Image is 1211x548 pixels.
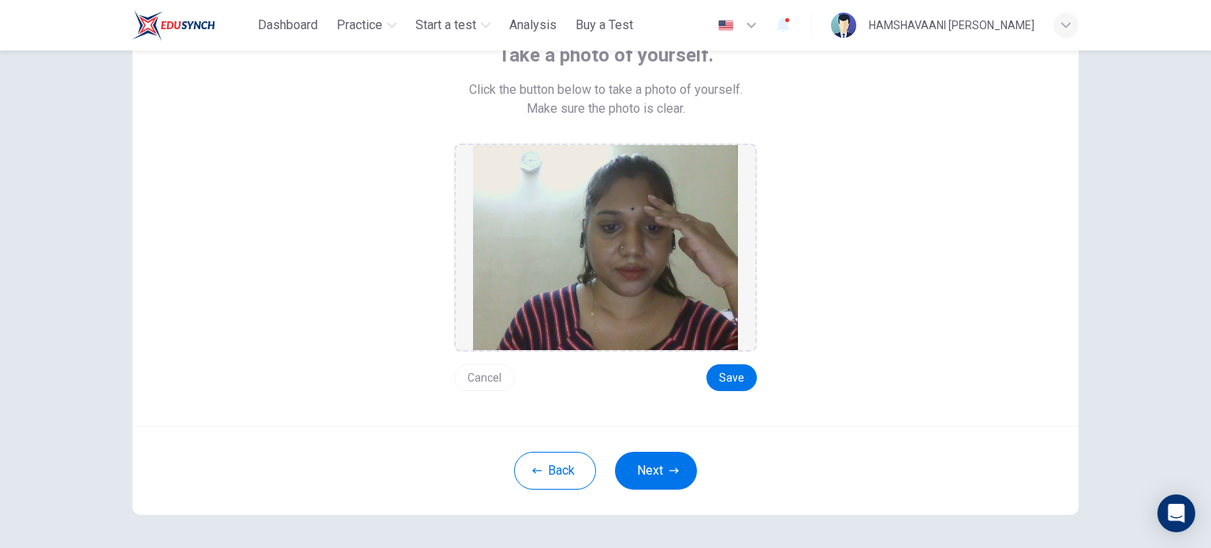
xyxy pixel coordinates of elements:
[454,364,515,391] button: Cancel
[831,13,856,38] img: Profile picture
[514,452,596,490] button: Back
[132,9,215,41] img: ELTC logo
[569,11,639,39] button: Buy a Test
[415,16,476,35] span: Start a test
[706,364,757,391] button: Save
[252,11,324,39] button: Dashboard
[132,9,252,41] a: ELTC logo
[1157,494,1195,532] div: Open Intercom Messenger
[503,11,563,39] button: Analysis
[869,16,1034,35] div: HAMSHAVAANI [PERSON_NAME]
[337,16,382,35] span: Practice
[258,16,318,35] span: Dashboard
[473,145,738,350] img: preview screemshot
[527,99,685,118] span: Make sure the photo is clear.
[716,20,736,32] img: en
[498,43,714,68] span: Take a photo of yourself.
[469,80,743,99] span: Click the button below to take a photo of yourself.
[509,16,557,35] span: Analysis
[409,11,497,39] button: Start a test
[330,11,403,39] button: Practice
[576,16,633,35] span: Buy a Test
[615,452,697,490] button: Next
